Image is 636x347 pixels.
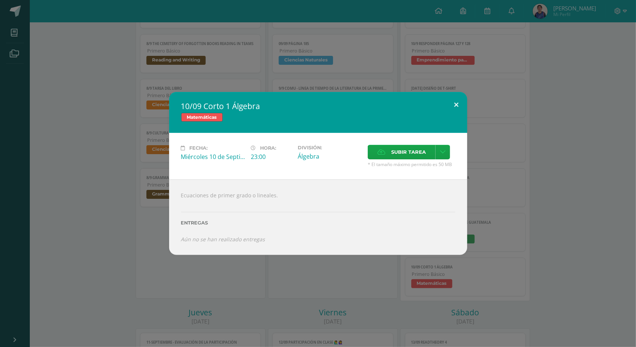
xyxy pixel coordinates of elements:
[298,152,362,160] div: Álgebra
[446,92,467,117] button: Close (Esc)
[181,220,455,226] label: Entregas
[181,153,245,161] div: Miércoles 10 de Septiembre
[368,161,455,168] span: * El tamaño máximo permitido es 50 MB
[260,145,276,151] span: Hora:
[251,153,292,161] div: 23:00
[169,179,467,255] div: Ecuaciones de primer grado o lineales.
[181,101,455,111] h2: 10/09 Corto 1 Álgebra
[190,145,208,151] span: Fecha:
[181,236,265,243] i: Aún no se han realizado entregas
[181,113,223,122] span: Matemáticas
[298,145,362,150] label: División:
[391,145,426,159] span: Subir tarea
